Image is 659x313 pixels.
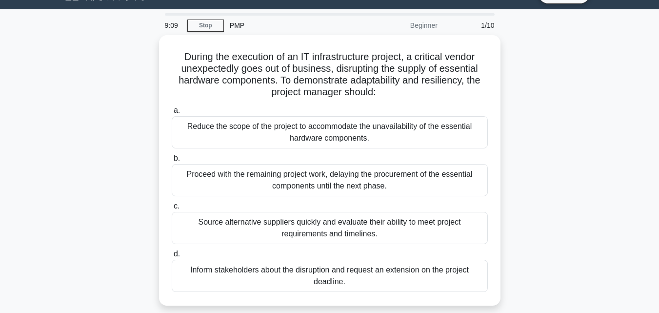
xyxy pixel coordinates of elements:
[358,16,443,35] div: Beginner
[172,116,488,148] div: Reduce the scope of the project to accommodate the unavailability of the essential hardware compo...
[172,164,488,196] div: Proceed with the remaining project work, delaying the procurement of the essential components unt...
[172,212,488,244] div: Source alternative suppliers quickly and evaluate their ability to meet project requirements and ...
[174,250,180,258] span: d.
[174,202,180,210] span: c.
[174,106,180,114] span: a.
[159,16,187,35] div: 9:09
[171,51,489,99] h5: During the execution of an IT infrastructure project, a critical vendor unexpectedly goes out of ...
[187,20,224,32] a: Stop
[172,260,488,292] div: Inform stakeholders about the disruption and request an extension on the project deadline.
[224,16,358,35] div: PMP
[174,154,180,162] span: b.
[443,16,500,35] div: 1/10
